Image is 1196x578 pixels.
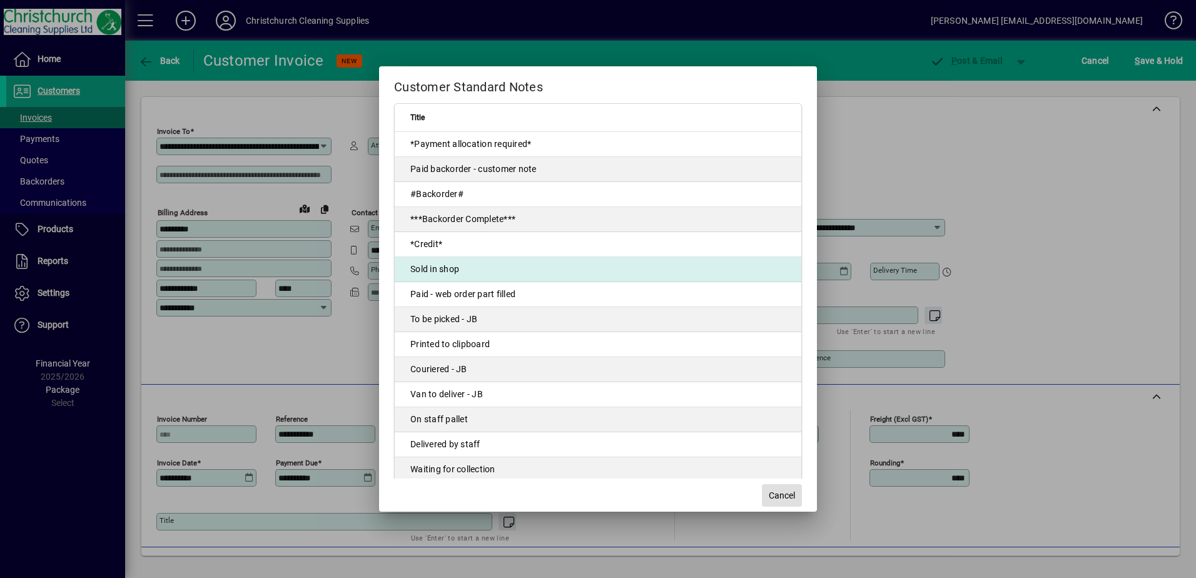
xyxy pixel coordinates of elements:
[395,357,801,382] td: Couriered - JB
[395,257,801,282] td: Sold in shop
[762,484,802,507] button: Cancel
[395,182,801,207] td: #Backorder#
[395,157,801,182] td: Paid backorder - customer note
[395,132,801,157] td: *Payment allocation required*
[395,432,801,457] td: Delivered by staff
[395,332,801,357] td: Printed to clipboard
[395,457,801,482] td: Waiting for collection
[395,407,801,432] td: On staff pallet
[395,282,801,307] td: Paid - web order part filled
[395,382,801,407] td: Van to deliver - JB
[769,489,795,502] span: Cancel
[410,111,425,124] span: Title
[379,66,817,103] h2: Customer Standard Notes
[395,307,801,332] td: To be picked - JB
